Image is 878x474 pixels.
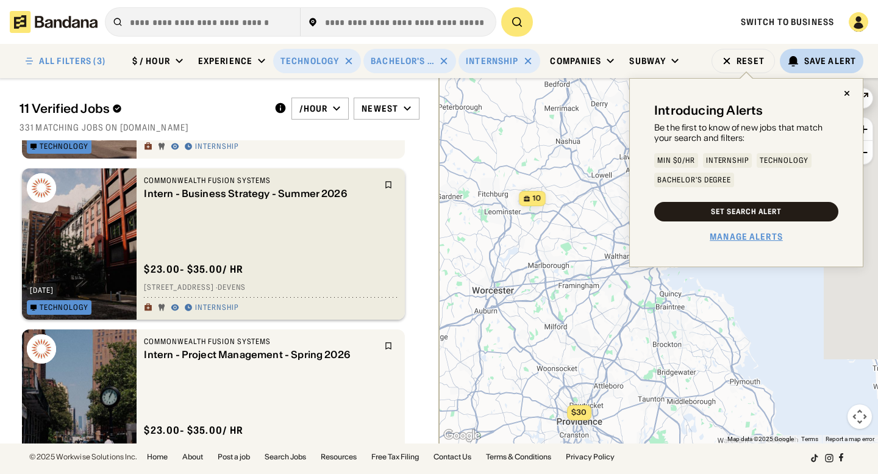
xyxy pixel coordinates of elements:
[486,453,551,461] a: Terms & Conditions
[711,208,781,215] div: Set Search Alert
[20,101,265,116] div: 11 Verified Jobs
[27,334,56,364] img: Commonwealth Fusion Systems logo
[706,157,749,164] div: Internship
[434,453,471,461] a: Contact Us
[30,287,54,294] div: [DATE]
[218,453,250,461] a: Post a job
[29,453,137,461] div: © 2025 Workwise Solutions Inc.
[265,453,306,461] a: Search Jobs
[198,56,252,66] div: Experience
[144,337,377,347] div: Commonwealth Fusion Systems
[727,436,794,442] span: Map data ©2025 Google
[40,143,88,150] div: Technology
[804,56,856,66] div: Save Alert
[20,140,419,443] div: grid
[144,283,398,293] div: [STREET_ADDRESS] · Devens
[848,404,872,429] button: Map camera controls
[40,304,88,311] div: Technology
[654,103,763,118] div: Introducing Alerts
[321,453,357,461] a: Resources
[466,56,518,66] div: Internship
[27,173,56,203] img: Commonwealth Fusion Systems logo
[144,424,243,437] div: $ 23.00 - $35.00 / hr
[20,122,419,133] div: 331 matching jobs on [DOMAIN_NAME]
[629,56,666,66] div: Subway
[144,349,377,361] div: Intern - Project Management - Spring 2026
[144,176,377,185] div: Commonwealth Fusion Systems
[10,11,98,33] img: Bandana logotype
[280,56,339,66] div: Technology
[741,16,834,27] a: Switch to Business
[182,453,203,461] a: About
[362,103,398,114] div: Newest
[737,57,765,65] div: Reset
[299,103,328,114] div: /hour
[826,436,874,442] a: Report a map error
[654,123,838,143] div: Be the first to know of new jobs that match your search and filters:
[657,157,695,164] div: Min $0/hr
[39,57,105,65] div: ALL FILTERS (3)
[760,157,808,164] div: Technology
[371,453,419,461] a: Free Tax Filing
[195,142,238,152] div: Internship
[371,56,434,66] div: Bachelor's Degree
[442,428,482,443] a: Open this area in Google Maps (opens a new window)
[532,193,541,204] span: 10
[550,56,601,66] div: Companies
[195,303,238,313] div: Internship
[442,428,482,443] img: Google
[147,453,168,461] a: Home
[657,176,731,184] div: Bachelor's Degree
[801,436,818,442] a: Terms (opens in new tab)
[144,263,243,276] div: $ 23.00 - $35.00 / hr
[571,408,587,417] span: $30
[566,453,615,461] a: Privacy Policy
[710,231,783,242] a: Manage Alerts
[132,56,170,66] div: $ / hour
[144,188,377,199] div: Intern - Business Strategy - Summer 2026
